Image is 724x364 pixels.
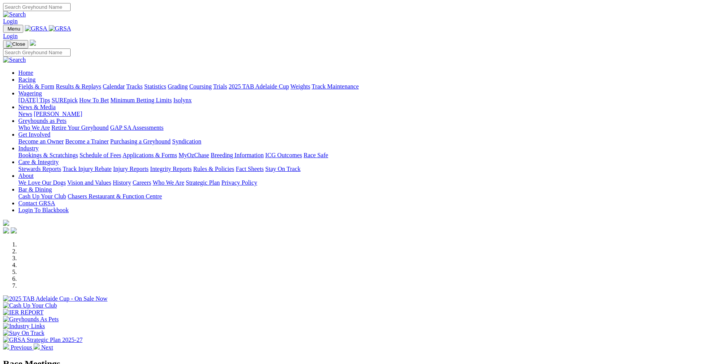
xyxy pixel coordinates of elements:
[303,152,328,158] a: Race Safe
[18,166,61,172] a: Stewards Reports
[312,83,359,90] a: Track Maintenance
[11,344,32,351] span: Previous
[173,97,192,103] a: Isolynx
[18,145,39,151] a: Industry
[18,207,69,213] a: Login To Blackbook
[3,295,108,302] img: 2025 TAB Adelaide Cup - On Sale Now
[179,152,209,158] a: MyOzChase
[68,193,162,200] a: Chasers Restaurant & Function Centre
[3,33,18,39] a: Login
[18,138,64,145] a: Become an Owner
[18,76,35,83] a: Racing
[3,3,71,11] input: Search
[3,40,28,48] button: Toggle navigation
[41,344,53,351] span: Next
[18,138,721,145] div: Get Involved
[265,166,300,172] a: Stay On Track
[79,152,121,158] a: Schedule of Fees
[186,179,220,186] a: Strategic Plan
[65,138,109,145] a: Become a Trainer
[126,83,143,90] a: Tracks
[110,124,164,131] a: GAP SA Assessments
[18,131,50,138] a: Get Involved
[34,111,82,117] a: [PERSON_NAME]
[3,220,9,226] img: logo-grsa-white.png
[18,193,66,200] a: Cash Up Your Club
[3,309,44,316] img: IER REPORT
[18,179,721,186] div: About
[11,227,17,234] img: twitter.svg
[18,200,55,206] a: Contact GRSA
[153,179,184,186] a: Who We Are
[123,152,177,158] a: Applications & Forms
[18,111,32,117] a: News
[18,90,42,97] a: Wagering
[18,83,54,90] a: Fields & Form
[49,25,71,32] img: GRSA
[236,166,264,172] a: Fact Sheets
[79,97,109,103] a: How To Bet
[3,48,71,56] input: Search
[34,344,53,351] a: Next
[18,118,66,124] a: Greyhounds as Pets
[8,26,20,32] span: Menu
[18,83,721,90] div: Racing
[18,104,56,110] a: News & Media
[213,83,227,90] a: Trials
[25,25,47,32] img: GRSA
[3,11,26,18] img: Search
[30,40,36,46] img: logo-grsa-white.png
[290,83,310,90] a: Weights
[3,337,82,343] img: GRSA Strategic Plan 2025-27
[132,179,151,186] a: Careers
[18,124,50,131] a: Who We Are
[3,227,9,234] img: facebook.svg
[189,83,212,90] a: Coursing
[113,179,131,186] a: History
[52,124,109,131] a: Retire Your Greyhound
[18,152,78,158] a: Bookings & Scratchings
[18,179,66,186] a: We Love Our Dogs
[18,69,33,76] a: Home
[18,152,721,159] div: Industry
[6,41,25,47] img: Close
[3,18,18,24] a: Login
[265,152,302,158] a: ICG Outcomes
[18,111,721,118] div: News & Media
[63,166,111,172] a: Track Injury Rebate
[67,179,111,186] a: Vision and Values
[110,97,172,103] a: Minimum Betting Limits
[172,138,201,145] a: Syndication
[221,179,257,186] a: Privacy Policy
[113,166,148,172] a: Injury Reports
[103,83,125,90] a: Calendar
[56,83,101,90] a: Results & Replays
[3,330,44,337] img: Stay On Track
[3,323,45,330] img: Industry Links
[193,166,234,172] a: Rules & Policies
[18,97,721,104] div: Wagering
[18,172,34,179] a: About
[144,83,166,90] a: Statistics
[18,186,52,193] a: Bar & Dining
[18,159,59,165] a: Care & Integrity
[150,166,192,172] a: Integrity Reports
[52,97,77,103] a: SUREpick
[3,56,26,63] img: Search
[168,83,188,90] a: Grading
[34,343,40,350] img: chevron-right-pager-white.svg
[3,344,34,351] a: Previous
[18,166,721,172] div: Care & Integrity
[3,302,57,309] img: Cash Up Your Club
[229,83,289,90] a: 2025 TAB Adelaide Cup
[3,316,59,323] img: Greyhounds As Pets
[110,138,171,145] a: Purchasing a Greyhound
[3,343,9,350] img: chevron-left-pager-white.svg
[18,193,721,200] div: Bar & Dining
[3,25,23,33] button: Toggle navigation
[18,124,721,131] div: Greyhounds as Pets
[211,152,264,158] a: Breeding Information
[18,97,50,103] a: [DATE] Tips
